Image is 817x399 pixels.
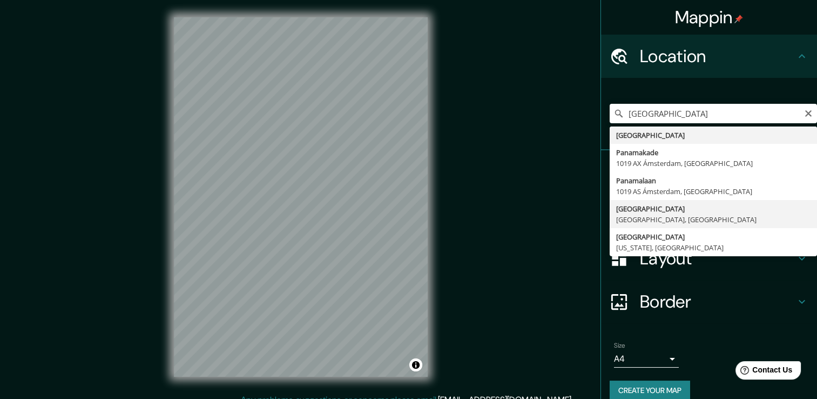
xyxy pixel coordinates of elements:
[616,175,811,186] div: Panamalaan
[616,130,811,141] div: [GEOGRAPHIC_DATA]
[640,291,795,312] h4: Border
[616,242,811,253] div: [US_STATE], [GEOGRAPHIC_DATA]
[614,341,625,350] label: Size
[734,15,743,23] img: pin-icon.png
[601,280,817,323] div: Border
[601,35,817,78] div: Location
[640,45,795,67] h4: Location
[614,350,679,368] div: A4
[640,248,795,269] h4: Layout
[601,150,817,194] div: Pins
[616,231,811,242] div: [GEOGRAPHIC_DATA]
[610,104,817,123] input: Pick your city or area
[616,147,811,158] div: Panamakade
[174,17,428,377] canvas: Map
[601,194,817,237] div: Style
[601,237,817,280] div: Layout
[721,357,805,387] iframe: Help widget launcher
[616,214,811,225] div: [GEOGRAPHIC_DATA], [GEOGRAPHIC_DATA]
[616,158,811,169] div: 1019 AX Ámsterdam, [GEOGRAPHIC_DATA]
[409,358,422,371] button: Toggle attribution
[675,6,744,28] h4: Mappin
[616,186,811,197] div: 1019 AS Ámsterdam, [GEOGRAPHIC_DATA]
[804,108,813,118] button: Clear
[616,203,811,214] div: [GEOGRAPHIC_DATA]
